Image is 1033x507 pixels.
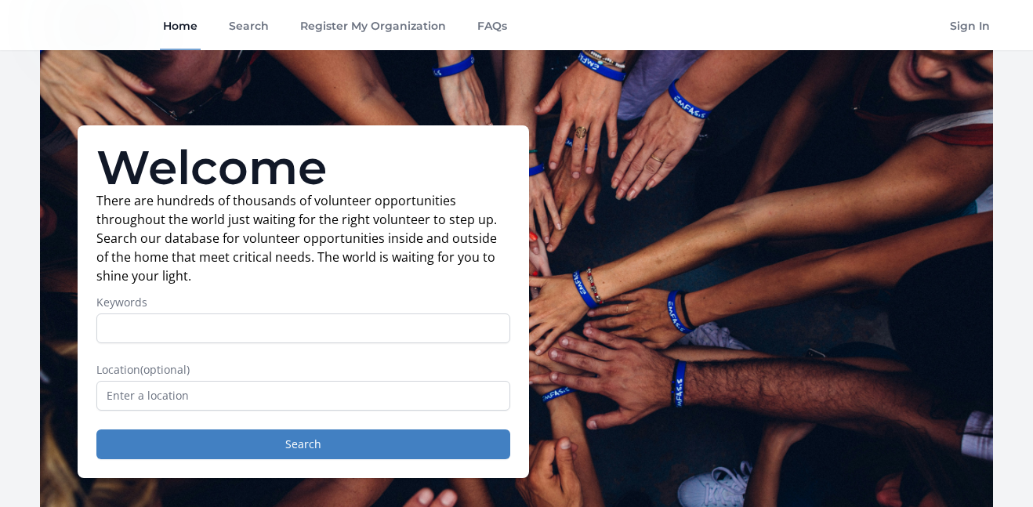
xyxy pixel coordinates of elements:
p: There are hundreds of thousands of volunteer opportunities throughout the world just waiting for ... [96,191,510,285]
span: (optional) [140,362,190,377]
label: Location [96,362,510,378]
button: Search [96,429,510,459]
h1: Welcome [96,144,510,191]
label: Keywords [96,295,510,310]
input: Enter a location [96,381,510,411]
